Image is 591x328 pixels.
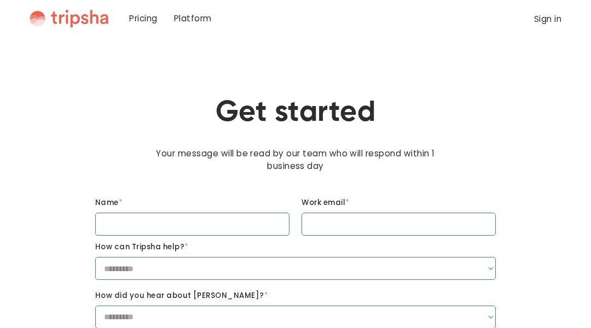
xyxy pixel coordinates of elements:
[95,290,496,301] label: How did you hear about [PERSON_NAME]?
[534,15,561,23] div: Sign in
[30,9,108,28] a: home
[30,9,108,28] img: Tripsha Logo
[95,197,289,208] label: Name
[534,13,561,25] a: Sign in
[155,148,436,173] p: Your message will be read by our team who will respond within 1 business day
[95,242,496,253] label: How can Tripsha help?
[302,197,496,208] label: Work email
[216,96,375,131] h1: Get started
